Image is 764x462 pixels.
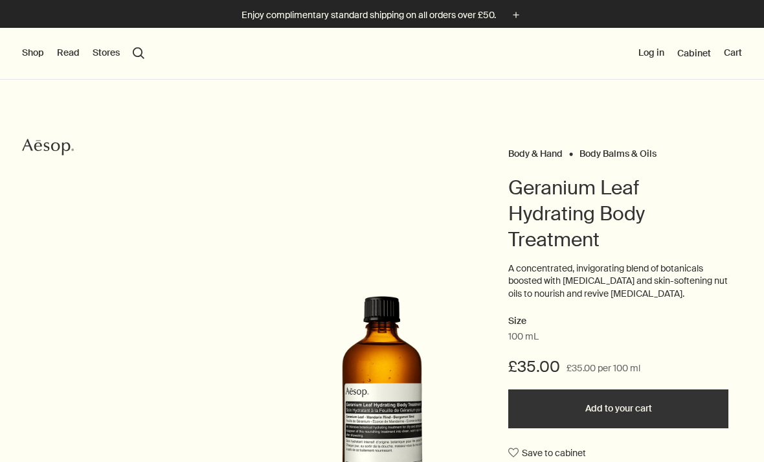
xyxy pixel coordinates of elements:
[508,356,560,377] span: £35.00
[93,47,120,60] button: Stores
[508,262,728,301] p: A concentrated, invigorating blend of botanicals boosted with [MEDICAL_DATA] and skin-softening n...
[579,148,657,154] a: Body Balms & Oils
[724,47,742,60] button: Cart
[677,47,711,59] a: Cabinet
[22,47,44,60] button: Shop
[133,47,144,59] button: Open search
[638,47,664,60] button: Log in
[22,137,74,157] svg: Aesop
[508,389,728,428] button: Add to your cart - £35.00
[19,134,77,163] a: Aesop
[638,28,742,80] nav: supplementary
[508,148,563,154] a: Body & Hand
[567,361,640,376] span: £35.00 per 100 ml
[508,330,539,343] span: 100 mL
[242,8,496,22] p: Enjoy complimentary standard shipping on all orders over £50.
[57,47,80,60] button: Read
[22,28,144,80] nav: primary
[242,8,523,23] button: Enjoy complimentary standard shipping on all orders over £50.
[508,175,728,253] h1: Geranium Leaf Hydrating Body Treatment
[508,314,728,329] h2: Size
